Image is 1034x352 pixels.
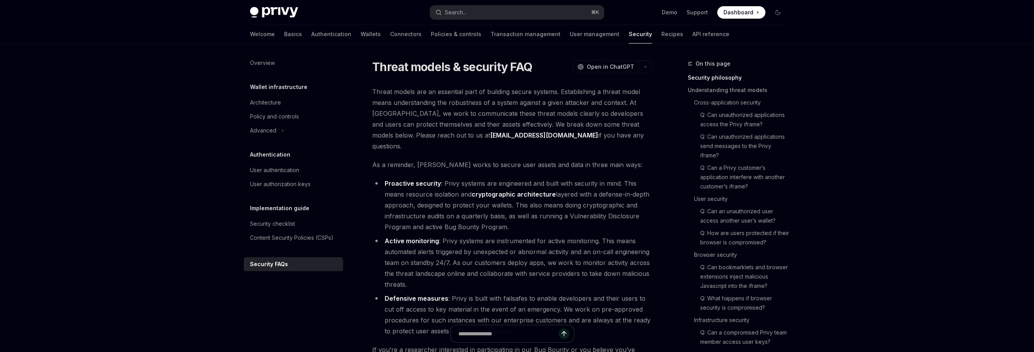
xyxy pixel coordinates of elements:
a: Basics [284,25,302,44]
a: Support [687,9,708,16]
a: User security [688,193,790,205]
a: Policy and controls [244,110,343,124]
div: Advanced [250,126,276,135]
span: As a reminder, [PERSON_NAME] works to secure user assets and data in three main ways: [372,159,652,170]
button: Advanced [244,124,343,138]
strong: Defensive measures [385,294,448,302]
a: User authorization keys [244,177,343,191]
div: Content Security Policies (CSPs) [250,233,333,242]
li: : Privy systems are instrumented for active monitoring. This means automated alerts triggered by ... [372,235,652,290]
a: Infrastructure security [688,314,790,326]
span: Threat models are an essential part of building secure systems. Establishing a threat model means... [372,86,652,152]
a: Dashboard [717,6,765,19]
span: ⌘ K [591,9,599,16]
span: Open in ChatGPT [587,63,634,71]
h5: Wallet infrastructure [250,82,307,92]
a: Q: Can a compromised Privy team member access user keys? [688,326,790,348]
li: : Privy systems are engineered and built with security in mind. This means resource isolation and... [372,178,652,232]
a: Q: Can unauthorized applications send messages to the Privy iframe? [688,131,790,162]
div: User authorization keys [250,179,311,189]
div: Overview [250,58,275,68]
a: [EMAIL_ADDRESS][DOMAIN_NAME] [490,131,598,139]
button: Search...⌘K [430,5,604,19]
a: cryptographic architecture [472,190,556,199]
strong: Proactive security [385,179,441,187]
h5: Implementation guide [250,204,309,213]
button: Send message [559,328,569,339]
a: Authentication [311,25,351,44]
a: Q: Can a Privy customer’s application interfere with another customer’s iframe? [688,162,790,193]
div: Architecture [250,98,281,107]
a: Security [629,25,652,44]
h1: Threat models & security FAQ [372,60,532,74]
a: Security checklist [244,217,343,231]
a: Connectors [390,25,422,44]
div: Policy and controls [250,112,299,121]
a: API reference [692,25,729,44]
a: Cross-application security [688,96,790,109]
a: Architecture [244,96,343,110]
a: User authentication [244,163,343,177]
a: Q: Can bookmarklets and browser extensions inject malicious Javascript into the iframe? [688,261,790,292]
a: Transaction management [491,25,560,44]
h5: Authentication [250,150,290,159]
a: Overview [244,56,343,70]
a: Content Security Policies (CSPs) [244,231,343,245]
a: Security FAQs [244,257,343,271]
div: Security checklist [250,219,295,228]
a: Policies & controls [431,25,481,44]
span: Dashboard [723,9,753,16]
a: Recipes [661,25,683,44]
a: Wallets [361,25,381,44]
a: Q: How are users protected if their browser is compromised? [688,227,790,249]
a: User management [570,25,619,44]
a: Demo [662,9,677,16]
a: Q: Can an unauthorized user access another user’s wallet? [688,205,790,227]
button: Open in ChatGPT [573,60,639,73]
span: On this page [696,59,730,68]
img: dark logo [250,7,298,18]
strong: Active monitoring [385,237,439,245]
a: Security philosophy [688,71,790,84]
a: Q: Can unauthorized applications access the Privy iframe? [688,109,790,131]
a: Understanding threat models [688,84,790,96]
div: User authentication [250,166,299,175]
div: Security FAQs [250,260,288,269]
a: Welcome [250,25,275,44]
input: Ask a question... [458,325,559,342]
a: Browser security [688,249,790,261]
a: Q: What happens if browser security is compromised? [688,292,790,314]
div: Search... [445,8,467,17]
button: Toggle dark mode [772,6,784,19]
li: : Privy is built with failsafes to enable developers and their users to cut off access to key mat... [372,293,652,336]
